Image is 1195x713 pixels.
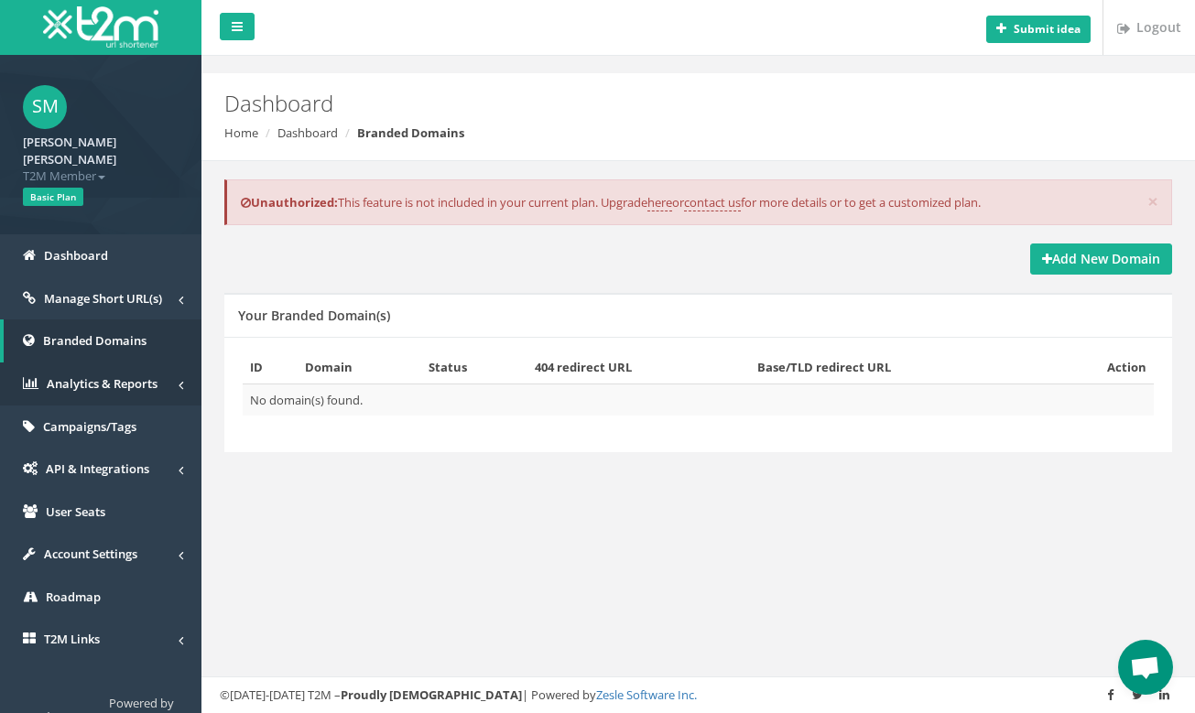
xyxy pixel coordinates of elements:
[1042,250,1160,267] strong: Add New Domain
[47,375,158,392] span: Analytics & Reports
[277,124,338,141] a: Dashboard
[44,290,162,307] span: Manage Short URL(s)
[647,194,672,211] a: here
[224,92,1010,115] h2: Dashboard
[43,418,136,435] span: Campaigns/Tags
[43,6,158,48] img: T2M
[23,167,179,185] span: T2M Member
[1118,640,1173,695] a: Open chat
[298,351,422,384] th: Domain
[421,351,527,384] th: Status
[46,460,149,477] span: API & Integrations
[43,332,147,349] span: Branded Domains
[357,124,464,141] strong: Branded Domains
[23,134,116,167] strong: [PERSON_NAME] [PERSON_NAME]
[224,179,1172,226] div: This feature is not included in your current plan. Upgrade or for more details or to get a custom...
[44,247,108,264] span: Dashboard
[1030,243,1172,275] a: Add New Domain
[243,351,298,384] th: ID
[44,631,100,647] span: T2M Links
[44,546,137,562] span: Account Settings
[750,351,1046,384] th: Base/TLD redirect URL
[527,351,750,384] th: 404 redirect URL
[986,16,1091,43] button: Submit idea
[224,124,258,141] a: Home
[46,503,105,520] span: User Seats
[238,308,390,322] h5: Your Branded Domain(s)
[596,686,697,703] a: Zesle Software Inc.
[46,589,101,605] span: Roadmap
[1046,351,1154,384] th: Action
[243,384,1154,416] td: No domain(s) found.
[220,686,1177,704] div: ©[DATE]-[DATE] T2M – | Powered by
[23,129,179,185] a: [PERSON_NAME] [PERSON_NAME] T2M Member
[241,194,338,211] b: Unauthorized:
[23,188,83,206] span: Basic Plan
[684,194,741,211] a: contact us
[341,686,522,703] strong: Proudly [DEMOGRAPHIC_DATA]
[1147,192,1158,211] button: ×
[23,85,67,129] span: SM
[109,695,174,711] span: Powered by
[1014,21,1081,37] b: Submit idea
